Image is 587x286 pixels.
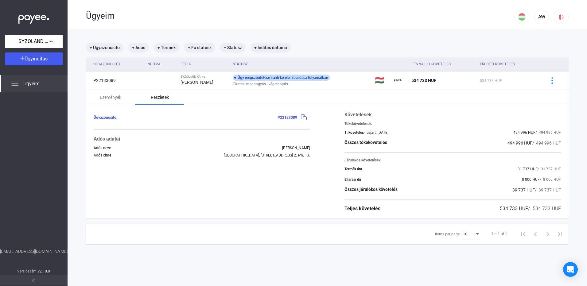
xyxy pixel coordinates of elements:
mat-select: Items per page: [463,230,480,238]
div: [GEOGRAPHIC_DATA], [STREET_ADDRESS] 2. em. 13. [224,153,310,157]
div: Fennálló követelés [411,60,451,68]
span: P22133089 [278,115,297,120]
div: Járulékos követelések: [344,158,561,162]
img: payee-logo [394,77,402,84]
span: Ügyindítás [25,56,48,62]
button: logout-red [554,10,569,24]
div: Követelések [344,111,561,118]
div: Felek [181,60,191,68]
div: Eljárási díj [344,177,361,182]
button: AW [534,10,549,24]
div: Ügyazonosító [93,60,142,68]
div: Összes tőkekövetelés [344,139,387,147]
button: more-blue [546,74,558,87]
div: 1 – 1 of 1 [491,230,507,238]
button: SYZOLAND Kft. [5,35,63,48]
mat-chip: + Termék [154,43,179,52]
button: copy-blue [297,111,310,124]
img: list.svg [11,80,18,87]
div: Termék ára [344,167,362,171]
img: arrow-double-left-grey.svg [32,279,36,282]
div: Ügyeim [86,11,515,21]
div: Eredeti követelés [480,60,538,68]
span: Ügyazonosító: [94,115,117,120]
div: Adós adatai [94,135,310,143]
td: P22133089 [86,71,144,90]
div: Indítva [146,60,161,68]
span: 494 996 HUF [513,130,535,135]
div: Teljes követelés [344,205,380,212]
div: Adós neve [94,146,111,150]
td: 🇭🇺 [372,71,392,90]
span: 31 737 HUF [518,167,538,171]
button: Last page [554,228,566,240]
img: logout-red [558,14,565,20]
span: / 31 737 HUF [538,167,561,171]
button: Previous page [529,228,542,240]
span: / 39 737 HUF [535,187,561,192]
div: AW [536,13,547,21]
mat-chip: + Indítás dátuma [251,43,291,52]
mat-chip: + Adós [128,43,149,52]
div: Eredeti követelés [480,60,515,68]
span: Ügyeim [23,80,40,87]
button: Next page [542,228,554,240]
div: Tőkekövetelések: [344,122,561,126]
span: 494 996 HUF [507,141,532,145]
button: Ügyindítás [5,52,63,65]
span: / 8 000 HUF [540,177,561,182]
button: HU [515,10,529,24]
div: SYZOLAND Kft. vs [181,75,228,79]
img: white-payee-white-dot.svg [18,11,49,24]
div: Események [100,94,121,101]
span: 39 737 HUF [512,187,535,192]
div: Items per page: [435,230,461,238]
div: 1. követelés [344,130,364,135]
th: Státusz [230,57,372,71]
span: SYZOLAND Kft. [18,38,49,45]
div: Ügyazonosító [93,60,120,68]
div: Összes járulékos követelés [344,186,398,194]
div: Adós címe [94,153,111,157]
span: 10 [463,232,467,236]
div: Ügy megszüntetése iránti kérelem beadása folyamatban [233,75,330,81]
div: [PERSON_NAME] [282,146,310,150]
img: plus-white.svg [20,56,25,60]
div: Fennálló követelés [411,60,475,68]
img: HU [518,13,526,21]
mat-chip: + Fő státusz [184,43,215,52]
span: / 534 733 HUF [528,206,561,211]
div: - Lejárt: [DATE] [364,130,388,135]
mat-chip: + Ügyazonosító [86,43,123,52]
span: Fizetési meghagyás - végrehajtás [233,80,288,88]
span: 534 733 HUF [411,78,436,83]
div: Felek [181,60,228,68]
strong: [PERSON_NAME] [181,80,213,85]
img: copy-blue [301,114,307,121]
div: Részletek [151,94,169,101]
span: 8 000 HUF [522,177,540,182]
button: First page [517,228,529,240]
span: / 494 996 HUF [535,130,561,135]
strong: v2.10.0 [38,269,50,273]
img: more-blue [549,77,555,84]
mat-chip: + Státusz [220,43,246,52]
span: 534 733 HUF [480,79,502,83]
span: 534 733 HUF [500,206,528,211]
div: Indítva [146,60,176,68]
div: Open Intercom Messenger [563,262,578,277]
span: / 494 996 HUF [532,141,561,145]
